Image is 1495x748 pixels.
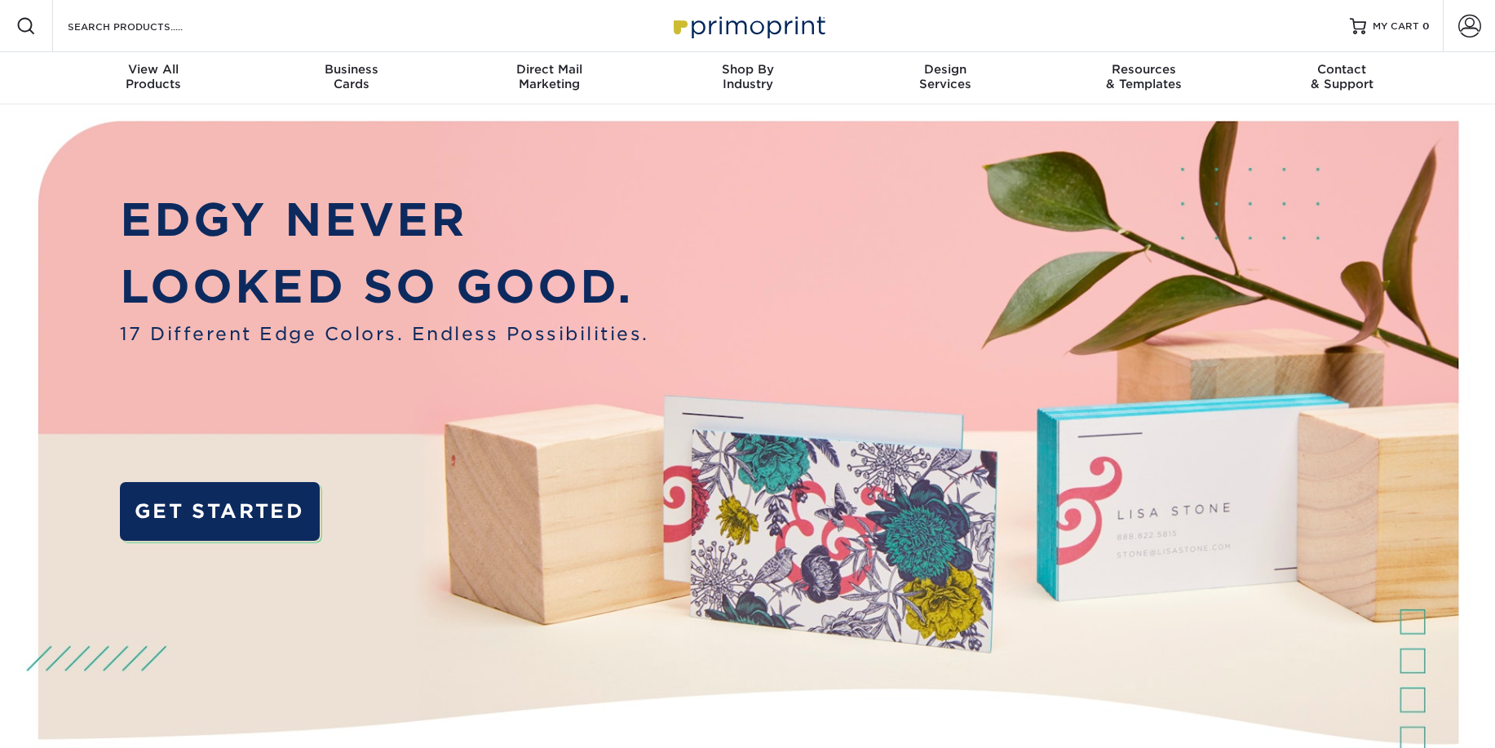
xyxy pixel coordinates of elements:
img: Primoprint [666,8,829,43]
span: Design [847,62,1045,77]
a: View AllProducts [55,52,253,104]
span: Contact [1243,62,1441,77]
a: DesignServices [847,52,1045,104]
div: & Support [1243,62,1441,91]
div: Marketing [450,62,648,91]
a: Direct MailMarketing [450,52,648,104]
div: Industry [648,62,847,91]
a: Resources& Templates [1045,52,1243,104]
p: LOOKED SO GOOD. [120,253,649,320]
a: GET STARTED [120,482,320,541]
div: Cards [252,62,450,91]
a: Shop ByIndustry [648,52,847,104]
span: 0 [1422,20,1430,32]
span: 17 Different Edge Colors. Endless Possibilities. [120,321,649,347]
span: Business [252,62,450,77]
div: Services [847,62,1045,91]
a: Contact& Support [1243,52,1441,104]
span: Direct Mail [450,62,648,77]
span: Resources [1045,62,1243,77]
a: BusinessCards [252,52,450,104]
p: EDGY NEVER [120,186,649,253]
span: View All [55,62,253,77]
span: Shop By [648,62,847,77]
span: MY CART [1373,20,1419,33]
div: & Templates [1045,62,1243,91]
div: Products [55,62,253,91]
input: SEARCH PRODUCTS..... [66,16,225,36]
